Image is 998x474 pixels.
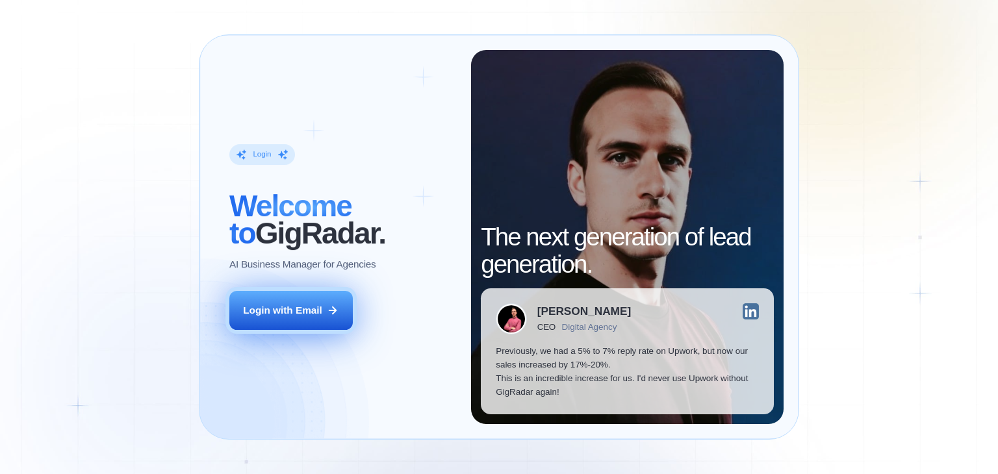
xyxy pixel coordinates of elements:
span: Welcome to [229,189,352,250]
p: AI Business Manager for Agencies [229,257,376,271]
h2: The next generation of lead generation. [481,223,774,278]
button: Login with Email [229,291,353,330]
div: CEO [537,322,556,332]
div: Digital Agency [562,322,617,332]
div: Login with Email [243,303,322,317]
div: [PERSON_NAME] [537,306,631,317]
div: Login [253,150,271,160]
p: Previously, we had a 5% to 7% reply rate on Upwork, but now our sales increased by 17%-20%. This ... [496,344,759,399]
h2: ‍ GigRadar. [229,192,456,247]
